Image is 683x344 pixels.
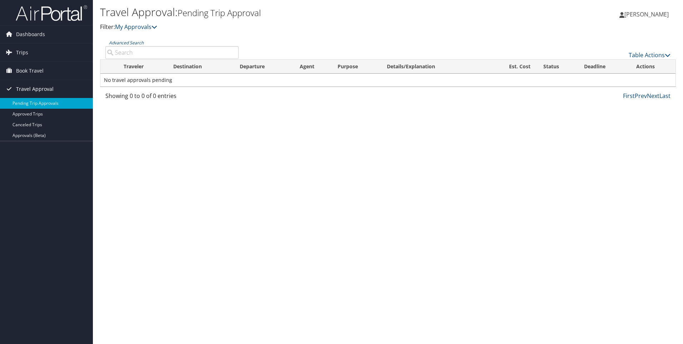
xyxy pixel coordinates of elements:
[16,62,44,80] span: Book Travel
[100,5,484,20] h1: Travel Approval:
[178,7,261,19] small: Pending Trip Approval
[16,25,45,43] span: Dashboards
[629,51,670,59] a: Table Actions
[100,74,675,87] td: No travel approvals pending
[647,92,659,100] a: Next
[109,40,144,46] a: Advanced Search
[623,92,635,100] a: First
[117,60,167,74] th: Traveler: activate to sort column ascending
[624,10,669,18] span: [PERSON_NAME]
[105,46,239,59] input: Advanced Search
[380,60,487,74] th: Details/Explanation
[16,44,28,62] span: Trips
[619,4,676,25] a: [PERSON_NAME]
[578,60,630,74] th: Deadline: activate to sort column descending
[167,60,233,74] th: Destination: activate to sort column ascending
[635,92,647,100] a: Prev
[331,60,380,74] th: Purpose
[659,92,670,100] a: Last
[115,23,157,31] a: My Approvals
[16,80,54,98] span: Travel Approval
[100,23,484,32] p: Filter:
[537,60,577,74] th: Status: activate to sort column ascending
[630,60,675,74] th: Actions
[487,60,537,74] th: Est. Cost: activate to sort column ascending
[293,60,331,74] th: Agent
[233,60,293,74] th: Departure: activate to sort column ascending
[16,5,87,21] img: airportal-logo.png
[105,92,239,104] div: Showing 0 to 0 of 0 entries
